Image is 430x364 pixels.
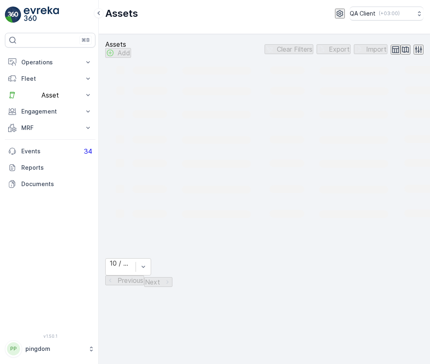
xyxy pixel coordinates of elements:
[7,342,20,355] div: PP
[144,277,172,287] button: Next
[5,176,95,192] a: Documents
[5,7,21,23] img: logo
[105,48,131,58] button: Add
[5,54,95,71] button: Operations
[5,120,95,136] button: MRF
[5,87,95,103] button: Asset
[118,49,130,57] p: Add
[5,103,95,120] button: Engagement
[21,124,79,132] p: MRF
[84,148,92,155] p: 34
[21,58,79,66] p: Operations
[81,37,90,43] p: ⌘B
[24,7,59,23] img: logo_light-DOdMpM7g.png
[5,340,95,357] button: PPpingdom
[5,159,95,176] a: Reports
[350,7,423,20] button: QA Client(+03:00)
[145,278,160,286] p: Next
[110,259,131,267] div: 10 / Page
[118,277,143,284] p: Previous
[21,164,92,172] p: Reports
[5,334,95,339] span: v 1.50.1
[25,345,84,353] p: pingdom
[105,7,138,20] p: Assets
[21,107,79,116] p: Engagement
[21,147,79,155] p: Events
[265,44,313,54] button: Clear Filters
[329,45,350,53] p: Export
[350,9,376,18] p: QA Client
[277,45,312,53] p: Clear Filters
[21,91,79,99] p: Asset
[5,71,95,87] button: Fleet
[21,180,92,188] p: Documents
[366,45,387,53] p: Import
[105,275,144,285] button: Previous
[105,41,131,48] p: Assets
[21,75,79,83] p: Fleet
[379,10,400,17] p: ( +03:00 )
[5,143,95,159] a: Events34
[354,44,387,54] button: Import
[317,44,351,54] button: Export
